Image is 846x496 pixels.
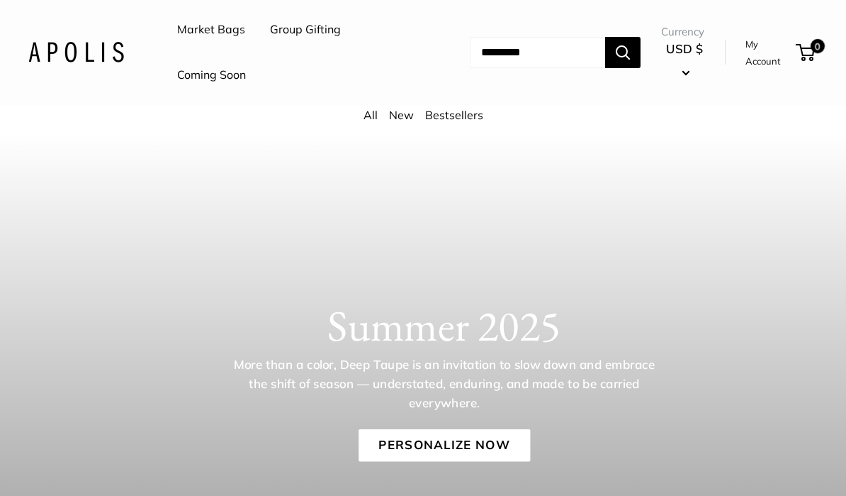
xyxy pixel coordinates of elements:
a: Market Bags [177,19,245,40]
span: 0 [811,39,825,53]
span: Currency [661,22,708,42]
button: Search [605,37,641,68]
p: More than a color, Deep Taupe is an invitation to slow down and embrace the shift of season — und... [225,356,663,413]
a: My Account [745,35,791,70]
a: New [389,108,414,122]
a: Personalize Now [359,429,530,462]
a: 0 [797,44,815,61]
h1: Summer 2025 [69,300,819,351]
button: USD $ [661,38,708,83]
a: Coming Soon [177,65,246,86]
input: Search... [470,37,605,68]
a: All [363,108,378,122]
span: USD $ [666,41,703,56]
img: Apolis [28,42,124,62]
a: Bestsellers [425,108,483,122]
a: Group Gifting [270,19,341,40]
